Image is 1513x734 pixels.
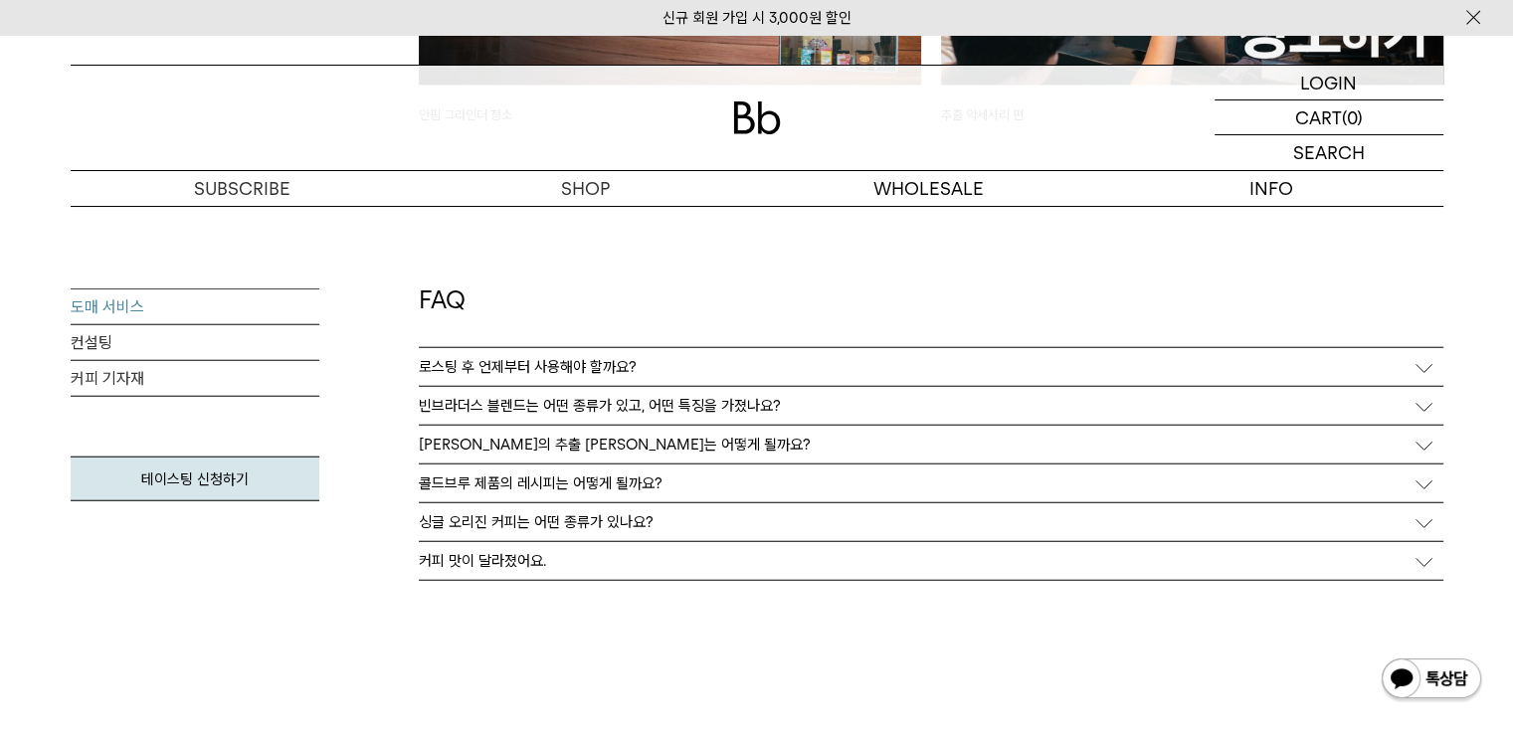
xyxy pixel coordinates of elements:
a: LOGIN [1215,66,1443,100]
a: 테이스팅 신청하기 [71,457,319,501]
p: INFO [1100,171,1443,206]
a: 도매 서비스 [71,289,319,325]
p: CART [1295,100,1342,134]
div: FAQ [409,283,1453,317]
p: LOGIN [1300,66,1357,99]
a: 신규 회원 가입 시 3,000원 할인 [662,9,851,27]
p: 싱글 오리진 커피는 어떤 종류가 있나요? [419,513,654,531]
p: SEARCH [1293,135,1365,170]
img: 카카오톡 채널 1:1 채팅 버튼 [1380,656,1483,704]
a: CART (0) [1215,100,1443,135]
p: 콜드브루 제품의 레시피는 어떻게 될까요? [419,474,662,492]
a: SUBSCRIBE [71,171,414,206]
img: 로고 [733,101,781,134]
a: 컨설팅 [71,325,319,361]
p: WHOLESALE [757,171,1100,206]
p: 커피 맛이 달라졌어요. [419,552,546,570]
p: 빈브라더스 블렌드는 어떤 종류가 있고, 어떤 특징을 가졌나요? [419,397,781,415]
p: [PERSON_NAME]의 추출 [PERSON_NAME]는 어떻게 될까요? [419,436,811,454]
a: 커피 기자재 [71,361,319,397]
p: 로스팅 후 언제부터 사용해야 할까요? [419,358,637,376]
a: SHOP [414,171,757,206]
p: (0) [1342,100,1363,134]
